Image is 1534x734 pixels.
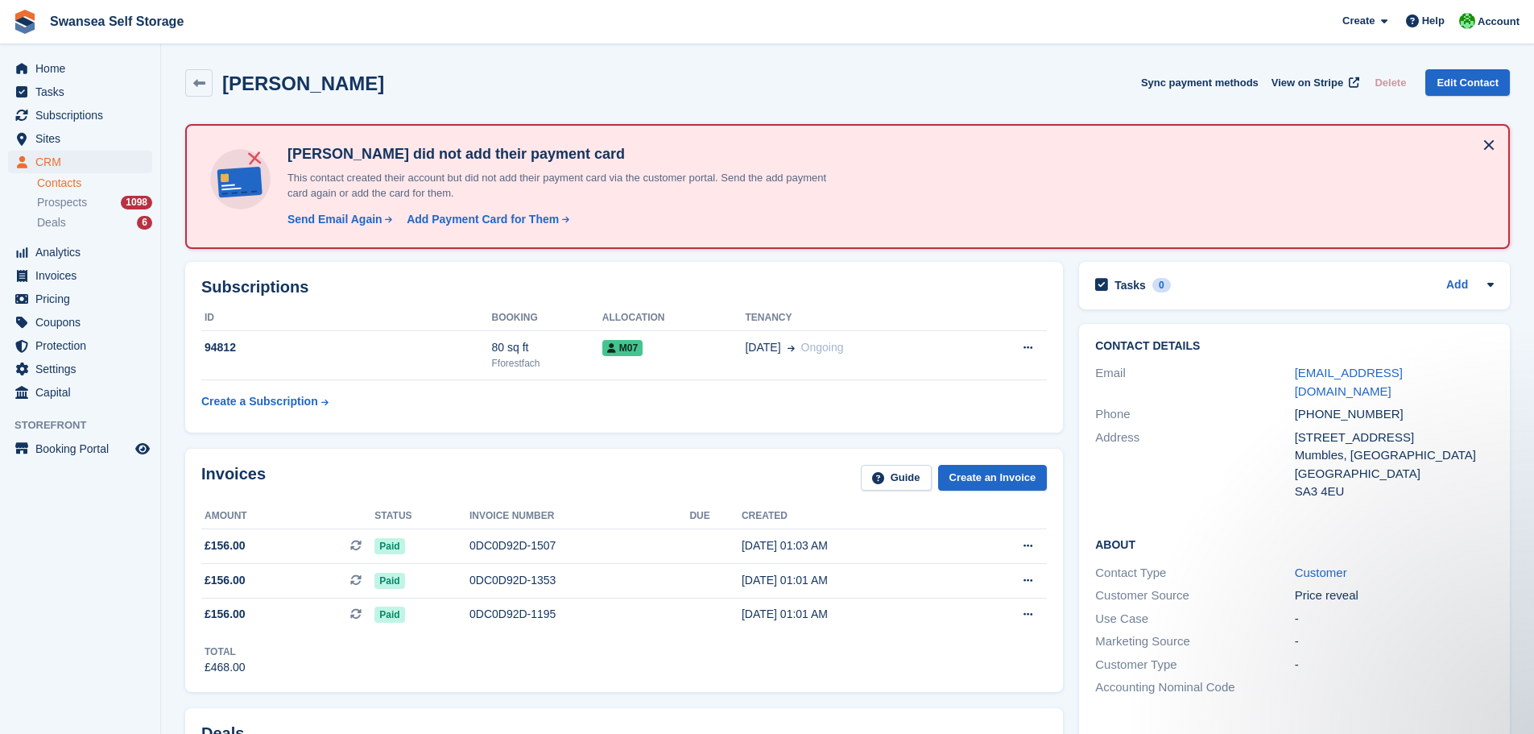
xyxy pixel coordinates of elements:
[938,465,1048,491] a: Create an Invoice
[35,358,132,380] span: Settings
[602,305,746,331] th: Allocation
[1095,632,1294,651] div: Marketing Source
[35,104,132,126] span: Subscriptions
[35,241,132,263] span: Analytics
[1114,278,1146,292] h2: Tasks
[469,537,689,554] div: 0DC0D92D-1507
[492,356,602,371] div: Fforestfach
[1295,483,1494,501] div: SA3 4EU
[745,305,970,331] th: Tenancy
[1095,610,1294,628] div: Use Case
[37,195,87,210] span: Prospects
[1295,610,1494,628] div: -
[8,241,152,263] a: menu
[8,334,152,357] a: menu
[801,341,844,354] span: Ongoing
[492,305,602,331] th: Booking
[281,170,845,201] p: This contact created their account but did not add their payment card via the customer portal. Se...
[205,659,246,676] div: £468.00
[1265,69,1362,96] a: View on Stripe
[205,572,246,589] span: £156.00
[37,215,66,230] span: Deals
[35,334,132,357] span: Protection
[201,339,492,356] div: 94812
[133,439,152,458] a: Preview store
[1446,276,1468,295] a: Add
[1295,429,1494,447] div: [STREET_ADDRESS]
[602,340,643,356] span: M07
[861,465,932,491] a: Guide
[469,504,689,529] th: Invoice number
[35,311,132,334] span: Coupons
[1095,678,1294,697] div: Accounting Nominal Code
[37,214,152,231] a: Deals 6
[206,145,275,214] img: no-card-linked-e7822e413c904bf8b177c4d89f31251c4716f9871600ec3ca5bfc59e148c83f4.svg
[469,606,689,623] div: 0DC0D92D-1195
[1095,564,1294,583] div: Contact Type
[400,211,571,228] a: Add Payment Card for Them
[1425,69,1510,96] a: Edit Contact
[35,381,132,404] span: Capital
[742,537,961,554] div: [DATE] 01:03 AM
[407,211,559,228] div: Add Payment Card for Them
[8,151,152,173] a: menu
[742,572,961,589] div: [DATE] 01:01 AM
[205,645,246,659] div: Total
[35,127,132,150] span: Sites
[37,176,152,191] a: Contacts
[205,606,246,623] span: £156.00
[1422,13,1445,29] span: Help
[43,8,190,35] a: Swansea Self Storage
[1095,536,1494,552] h2: About
[1141,69,1259,96] button: Sync payment methods
[8,104,152,126] a: menu
[1295,632,1494,651] div: -
[1095,429,1294,501] div: Address
[8,127,152,150] a: menu
[37,194,152,211] a: Prospects 1098
[1295,366,1403,398] a: [EMAIL_ADDRESS][DOMAIN_NAME]
[201,305,492,331] th: ID
[201,387,329,417] a: Create a Subscription
[35,288,132,310] span: Pricing
[469,572,689,589] div: 0DC0D92D-1353
[35,264,132,287] span: Invoices
[222,73,384,94] h2: [PERSON_NAME]
[374,538,404,554] span: Paid
[689,504,742,529] th: Due
[8,81,152,103] a: menu
[374,504,469,529] th: Status
[742,504,961,529] th: Created
[1095,405,1294,424] div: Phone
[8,311,152,334] a: menu
[1295,465,1494,483] div: [GEOGRAPHIC_DATA]
[374,573,404,589] span: Paid
[121,196,152,209] div: 1098
[1342,13,1375,29] span: Create
[1295,656,1494,674] div: -
[14,417,160,433] span: Storefront
[281,145,845,164] h4: [PERSON_NAME] did not add their payment card
[287,211,382,228] div: Send Email Again
[13,10,37,34] img: stora-icon-8386f47178a22dfd0bd8f6a31ec36ba5ce8667c1dd55bd0f319d3a0aa187defe.svg
[201,393,318,410] div: Create a Subscription
[1152,278,1171,292] div: 0
[8,381,152,404] a: menu
[1095,340,1494,353] h2: Contact Details
[137,216,152,230] div: 6
[201,278,1047,297] h2: Subscriptions
[35,151,132,173] span: CRM
[8,264,152,287] a: menu
[374,607,404,623] span: Paid
[35,57,132,80] span: Home
[8,57,152,80] a: menu
[8,358,152,380] a: menu
[1095,656,1294,674] div: Customer Type
[201,465,266,491] h2: Invoices
[35,437,132,460] span: Booking Portal
[8,437,152,460] a: menu
[1295,587,1494,605] div: Price reveal
[8,288,152,310] a: menu
[35,81,132,103] span: Tasks
[1095,587,1294,605] div: Customer Source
